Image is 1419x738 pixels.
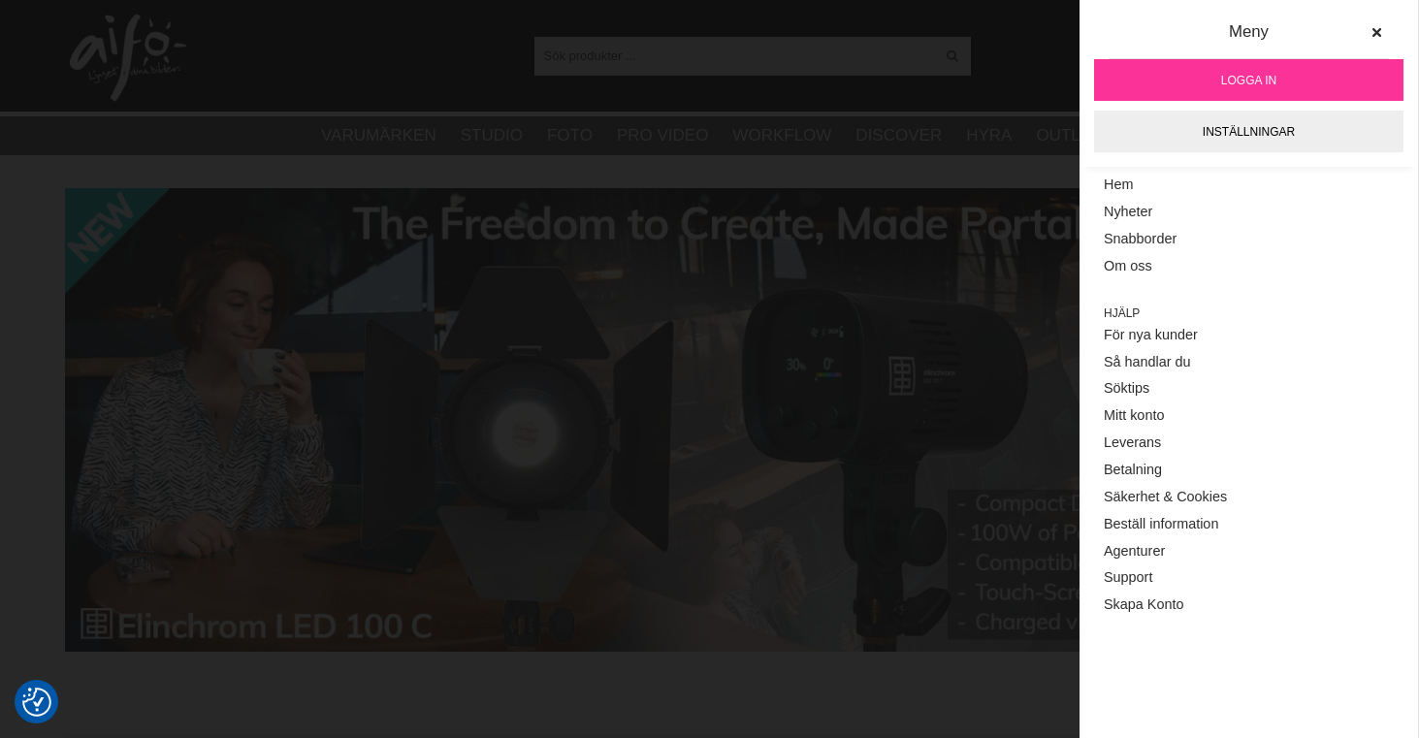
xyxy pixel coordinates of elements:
a: Betalning [1104,457,1394,484]
button: Samtyckesinställningar [22,685,51,720]
a: Leverans [1104,430,1394,457]
img: Annons:002 banner-elin-led100c11390x.jpg [65,188,1355,652]
div: Meny [1109,19,1389,59]
a: För nya kunder [1104,322,1394,349]
a: Workflow [732,123,831,148]
a: Varumärken [321,123,436,148]
img: logo.png [70,15,186,102]
a: Agenturer [1104,538,1394,565]
a: Inställningar [1094,111,1403,152]
a: Support [1104,564,1394,592]
input: Sök produkter ... [534,41,935,70]
a: Discover [855,123,942,148]
img: Revisit consent button [22,688,51,717]
a: Foto [547,123,593,148]
a: Hyra [966,123,1012,148]
a: Skapa Konto [1104,592,1394,619]
a: Snabborder [1104,226,1394,253]
a: Beställ information [1104,511,1394,538]
a: Söktips [1104,375,1394,402]
a: Hem [1104,172,1394,199]
a: Nyheter [1104,199,1394,226]
a: Studio [461,123,523,148]
a: Pro Video [617,123,708,148]
span: Logga in [1221,72,1276,89]
span: Hjälp [1104,305,1394,322]
a: Säkerhet & Cookies [1104,484,1394,511]
a: Mitt konto [1104,402,1394,430]
a: Om oss [1104,253,1394,280]
a: Logga in [1094,59,1403,101]
a: Outlet [1036,123,1101,148]
a: Så handlar du [1104,348,1394,375]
